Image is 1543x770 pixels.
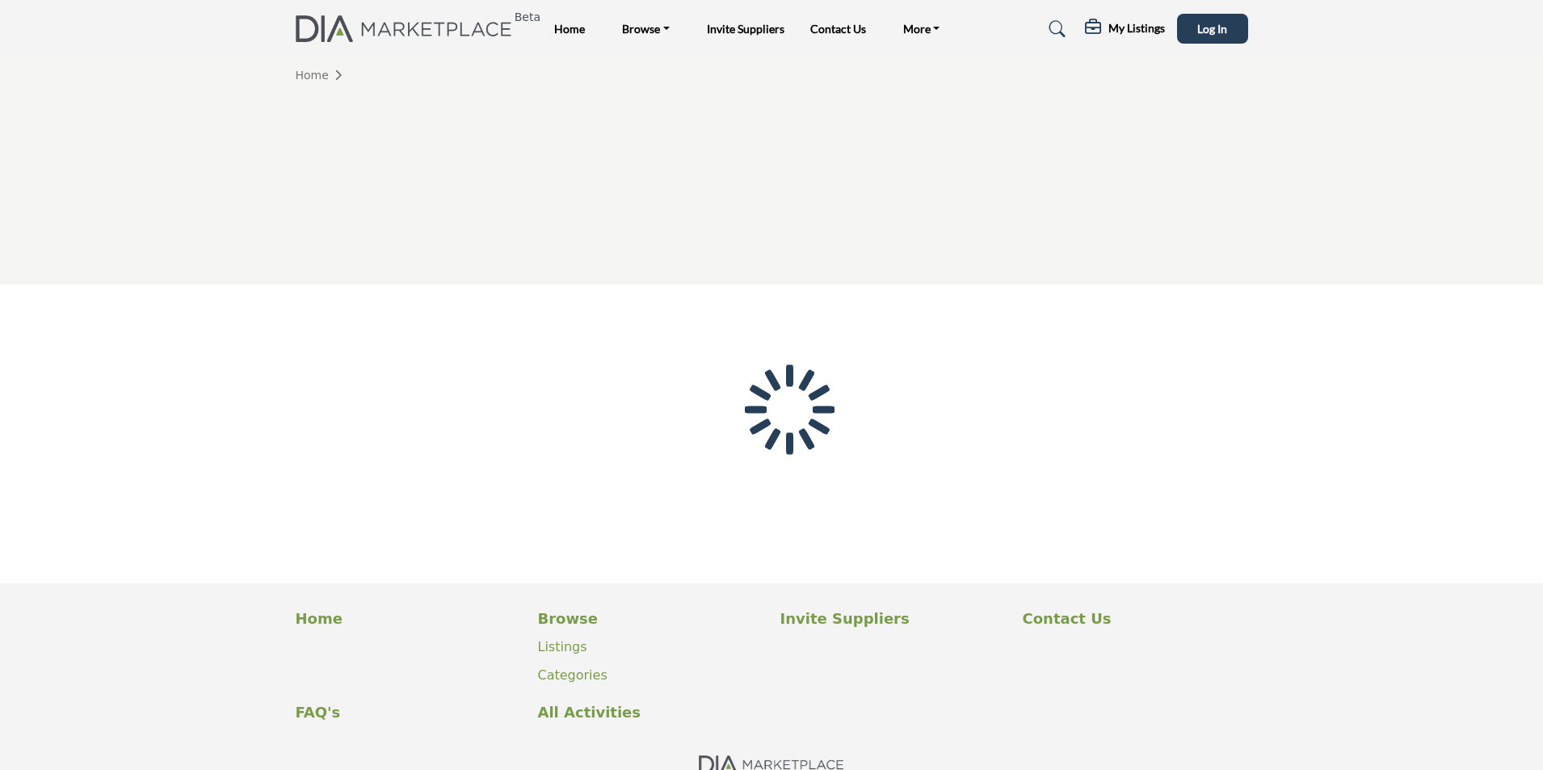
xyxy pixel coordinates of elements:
span: Log In [1197,22,1227,36]
a: Categories [538,667,608,683]
button: Log In [1177,14,1248,44]
a: Beta [296,15,521,42]
a: Invite Suppliers [707,22,784,36]
a: Home [296,69,347,82]
a: Listings [538,639,587,654]
img: Site Logo [296,15,521,42]
a: Contact Us [1023,608,1248,629]
h5: My Listings [1108,21,1165,36]
a: More [892,18,952,40]
a: Contact Us [810,22,866,36]
a: FAQ's [296,701,521,723]
a: Browse [538,608,763,629]
a: Browse [611,18,681,40]
div: My Listings [1085,19,1165,39]
h6: Beta [515,11,540,24]
a: All Activities [538,701,763,723]
a: Invite Suppliers [780,608,1006,629]
a: Search [1033,16,1076,42]
a: Home [296,608,521,629]
a: Home [554,22,585,36]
